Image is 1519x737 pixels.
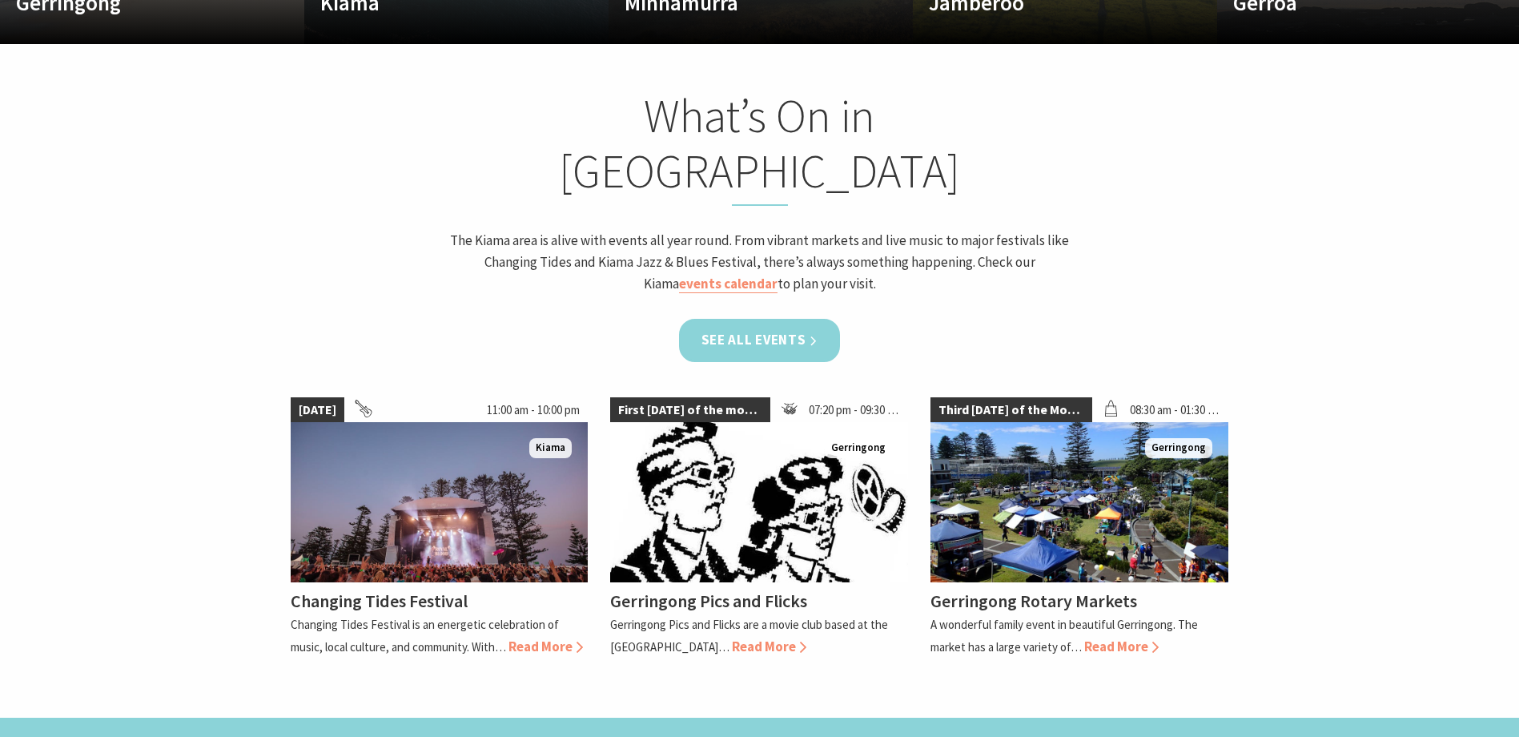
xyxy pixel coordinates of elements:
[610,590,807,612] h4: Gerringong Pics and Flicks
[825,438,892,458] span: Gerringong
[446,88,1074,206] h2: What’s On in [GEOGRAPHIC_DATA]
[446,230,1074,296] p: The Kiama area is alive with events all year round. From vibrant markets and live music to major ...
[679,275,778,293] a: events calendar
[1145,438,1212,458] span: Gerringong
[930,397,1228,658] a: Third [DATE] of the Month 08:30 am - 01:30 pm Christmas Market and Street Parade Gerringong Gerri...
[679,319,841,361] a: See all Events
[291,590,468,612] h4: Changing Tides Festival
[610,617,888,654] p: Gerringong Pics and Flicks are a movie club based at the [GEOGRAPHIC_DATA]…
[930,397,1091,423] span: Third [DATE] of the Month
[479,397,588,423] span: 11:00 am - 10:00 pm
[1084,638,1159,655] span: Read More
[930,422,1228,582] img: Christmas Market and Street Parade
[529,438,572,458] span: Kiama
[291,422,589,582] img: Changing Tides Main Stage
[732,638,806,655] span: Read More
[801,397,909,423] span: 07:20 pm - 09:30 pm
[508,638,583,655] span: Read More
[291,397,589,658] a: [DATE] 11:00 am - 10:00 pm Changing Tides Main Stage Kiama Changing Tides Festival Changing Tides...
[930,590,1137,612] h4: Gerringong Rotary Markets
[291,617,559,654] p: Changing Tides Festival is an energetic celebration of music, local culture, and community. With…
[291,397,344,423] span: [DATE]
[610,397,908,658] a: First [DATE] of the month 07:20 pm - 09:30 pm Gerringong Gerringong Pics and Flicks Gerringong Pi...
[610,397,770,423] span: First [DATE] of the month
[930,617,1198,654] p: A wonderful family event in beautiful Gerringong. The market has a large variety of…
[1122,397,1228,423] span: 08:30 am - 01:30 pm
